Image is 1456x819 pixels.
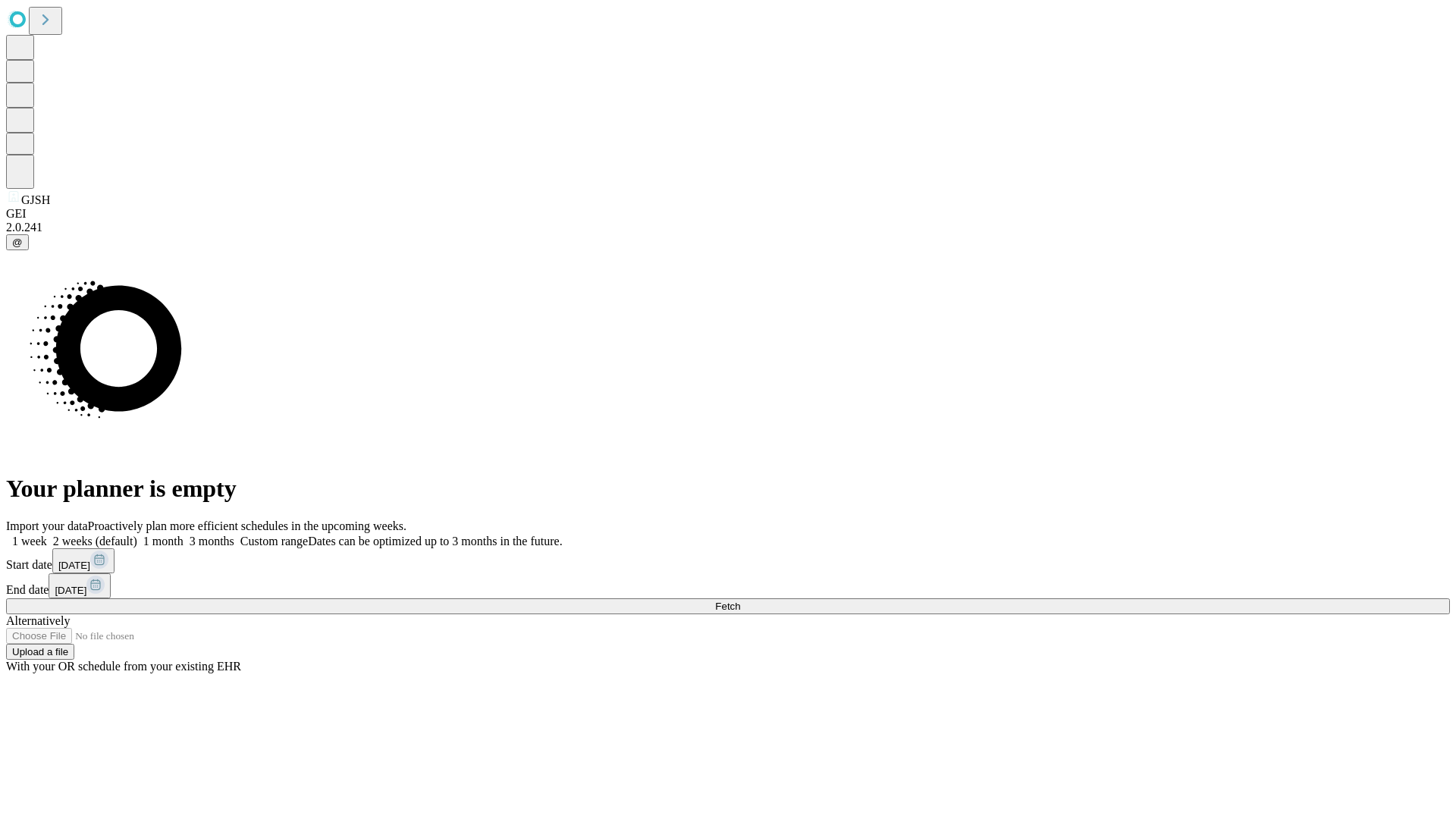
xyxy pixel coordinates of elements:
span: Proactively plan more efficient schedules in the upcoming weeks. [88,519,406,532]
button: [DATE] [52,548,115,573]
span: Fetch [715,601,740,612]
div: Start date [6,548,1450,573]
div: End date [6,573,1450,598]
span: Alternatively [6,614,70,627]
button: [DATE] [49,573,111,598]
button: Fetch [6,598,1450,614]
span: With your OR schedule from your existing EHR [6,660,241,673]
button: @ [6,234,29,250]
div: GEI [6,207,1450,221]
span: @ [12,237,23,248]
span: Import your data [6,519,88,532]
span: 3 months [190,535,234,548]
div: 2.0.241 [6,221,1450,234]
h1: Your planner is empty [6,475,1450,503]
span: Dates can be optimized up to 3 months in the future. [308,535,562,548]
span: 1 week [12,535,47,548]
span: 1 month [143,535,184,548]
span: Custom range [240,535,308,548]
span: GJSH [21,193,50,206]
span: 2 weeks (default) [53,535,137,548]
span: [DATE] [58,560,90,571]
button: Upload a file [6,644,74,660]
span: [DATE] [55,585,86,596]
